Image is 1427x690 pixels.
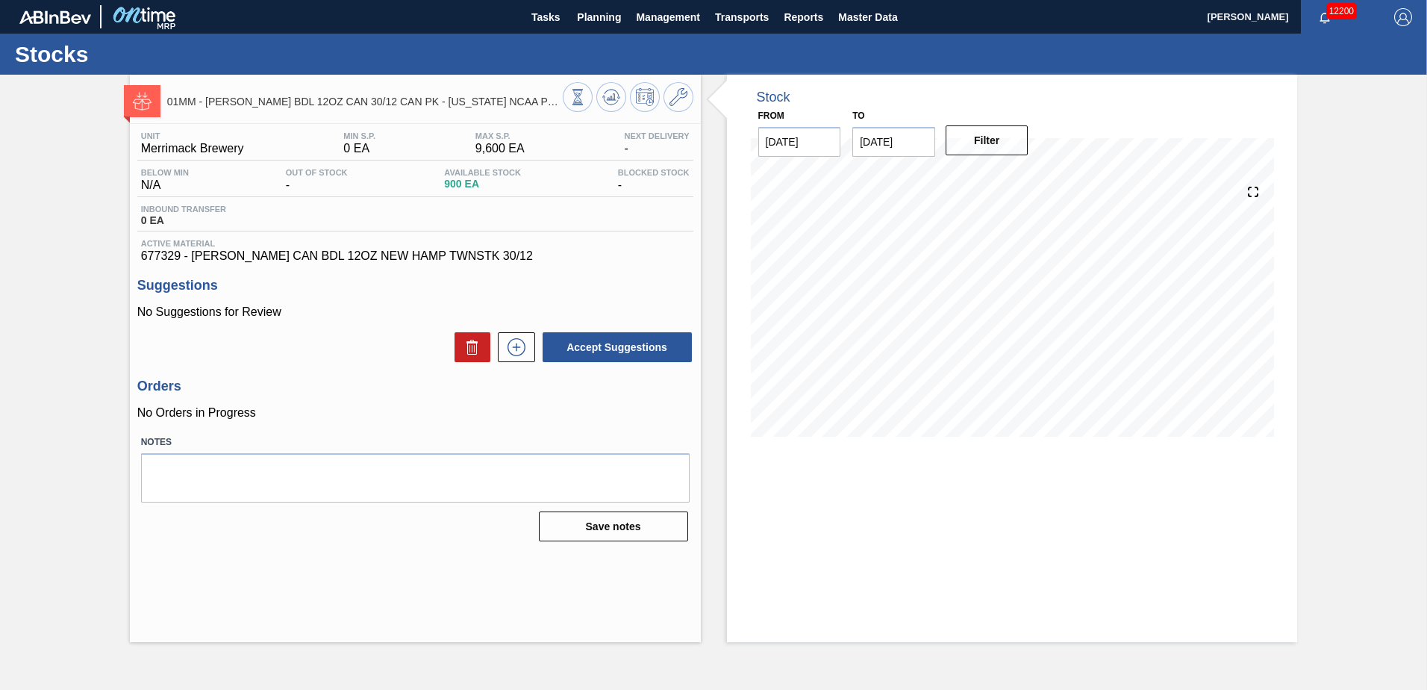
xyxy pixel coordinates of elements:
label: to [852,111,864,121]
button: Filter [946,125,1028,155]
button: Update Chart [596,82,626,112]
img: Ícone [133,92,152,111]
span: Below Min [141,168,189,177]
span: Inbound Transfer [141,205,226,214]
span: Reports [784,8,823,26]
img: TNhmsLtSVTkK8tSr43FrP2fwEKptu5GPRR3wAAAABJRU5ErkJggg== [19,10,91,24]
span: 9,600 EA [475,142,525,155]
input: mm/dd/yyyy [852,127,935,157]
button: Save notes [539,512,688,541]
img: Logout [1394,8,1412,26]
span: MAX S.P. [475,131,525,140]
div: - [282,168,352,192]
span: 0 EA [343,142,375,155]
span: Transports [715,8,769,26]
span: 900 EA [444,178,521,190]
h3: Orders [137,379,693,394]
h1: Stocks [15,46,280,63]
button: Notifications [1301,7,1349,28]
button: Stocks Overview [563,82,593,112]
span: Next Delivery [624,131,689,140]
span: Management [636,8,700,26]
span: Master Data [838,8,897,26]
span: Unit [141,131,244,140]
button: Go to Master Data / General [663,82,693,112]
span: Blocked Stock [618,168,690,177]
span: Planning [577,8,621,26]
label: Notes [141,432,690,453]
div: New suggestion [490,332,535,362]
span: MIN S.P. [343,131,375,140]
div: Stock [757,90,790,105]
div: Accept Suggestions [535,331,693,364]
span: 0 EA [141,215,226,226]
button: Schedule Inventory [630,82,660,112]
span: Merrimack Brewery [141,142,244,155]
span: Tasks [529,8,562,26]
div: - [614,168,693,192]
div: N/A [137,168,193,192]
button: Accept Suggestions [543,332,692,362]
span: Out Of Stock [286,168,348,177]
span: 12200 [1326,3,1357,19]
span: Available Stock [444,168,521,177]
div: - [620,131,693,155]
span: Active Material [141,239,690,248]
h3: Suggestions [137,278,693,293]
label: From [758,111,784,121]
p: No Orders in Progress [137,406,693,420]
p: No Suggestions for Review [137,305,693,319]
div: Delete Suggestions [447,332,490,362]
span: 01MM - CARR BDL 12OZ CAN 30/12 CAN PK - NEW HAMPSHIRE NCAA PROMO [167,96,563,108]
span: 677329 - [PERSON_NAME] CAN BDL 12OZ NEW HAMP TWNSTK 30/12 [141,249,690,263]
input: mm/dd/yyyy [758,127,841,157]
